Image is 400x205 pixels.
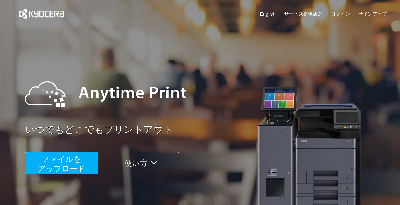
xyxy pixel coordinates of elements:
span: ファイルを ​​アップロード [38,155,85,173]
button: ファイルを​​アップロード [25,152,98,174]
a: サインアップ [358,11,387,17]
a: サービス提供店舗 [284,11,322,17]
a: ログイン [331,11,350,17]
a: English [260,11,276,17]
a: いつでもどこでもプリントアウト [25,123,391,137]
button: 使い方 [106,152,179,174]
